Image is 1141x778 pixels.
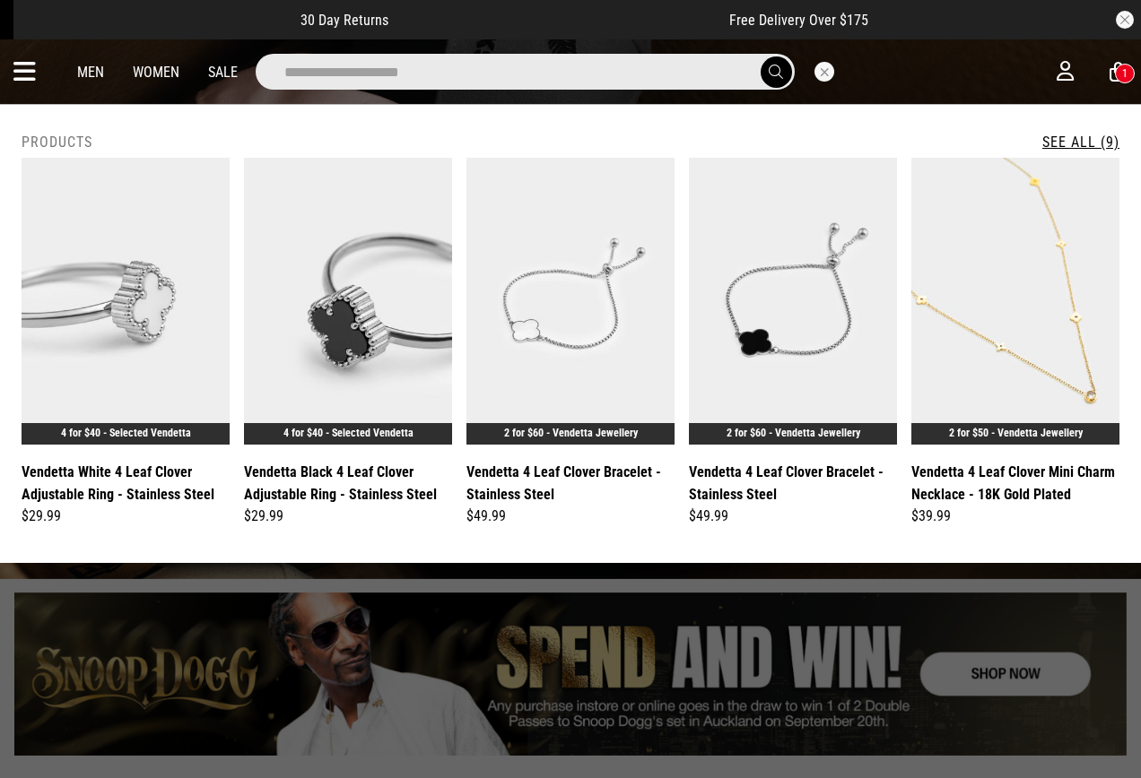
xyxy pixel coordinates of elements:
a: Vendetta Black 4 Leaf Clover Adjustable Ring - Stainless Steel [244,461,452,506]
span: 30 Day Returns [300,12,388,29]
button: Close search [814,62,834,82]
img: Vendetta White 4 Leaf Clover Adjustable Ring - Stainless Steel in Silver [22,158,230,445]
img: Vendetta Black 4 Leaf Clover Adjustable Ring - Stainless Steel in Silver [244,158,452,445]
iframe: Customer reviews powered by Trustpilot [424,11,693,29]
a: Vendetta 4 Leaf Clover Bracelet - Stainless Steel [466,461,675,506]
img: Vendetta 4 Leaf Clover Bracelet - Stainless Steel in Silver [689,158,897,445]
div: $49.99 [689,506,897,527]
button: Open LiveChat chat widget [14,7,68,61]
span: Free Delivery Over $175 [729,12,868,29]
a: See All (9) [1042,134,1119,151]
h2: Products [22,134,92,151]
div: $29.99 [22,506,230,527]
a: Vendetta 4 Leaf Clover Mini Charm Necklace - 18K Gold Plated [911,461,1119,506]
a: Vendetta White 4 Leaf Clover Adjustable Ring - Stainless Steel [22,461,230,506]
a: Vendetta 4 Leaf Clover Bracelet - Stainless Steel [689,461,897,506]
div: $29.99 [244,506,452,527]
img: Vendetta 4 Leaf Clover Bracelet - Stainless Steel in Silver [466,158,675,445]
a: 2 for $60 - Vendetta Jewellery [727,427,860,439]
div: 1 [1122,67,1128,80]
a: Women [133,64,179,81]
div: $49.99 [466,506,675,527]
a: 2 for $60 - Vendetta Jewellery [504,427,638,439]
a: 4 for $40 - Selected Vendetta [61,427,191,439]
a: 4 for $40 - Selected Vendetta [283,427,414,439]
a: 2 for $50 - Vendetta Jewellery [949,427,1083,439]
a: Men [77,64,104,81]
a: Sale [208,64,238,81]
div: $39.99 [911,506,1119,527]
img: Vendetta 4 Leaf Clover Mini Charm Necklace - 18k Gold Plated in Gold [911,158,1119,445]
a: 1 [1110,63,1127,82]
